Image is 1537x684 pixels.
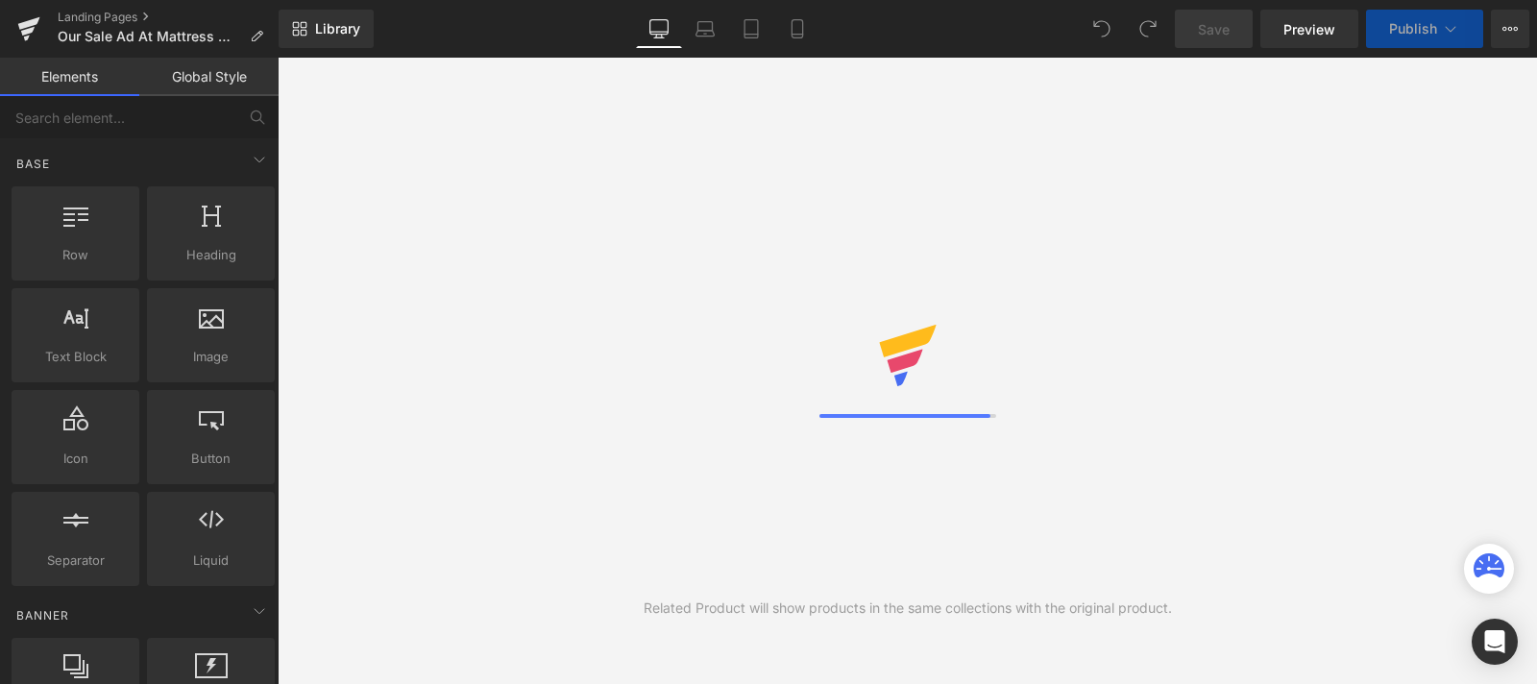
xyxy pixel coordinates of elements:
div: Open Intercom Messenger [1472,619,1518,665]
a: Mobile [774,10,820,48]
a: Landing Pages [58,10,279,25]
span: Base [14,155,52,173]
button: More [1491,10,1529,48]
span: Liquid [153,550,269,571]
span: Preview [1283,19,1335,39]
div: Related Product will show products in the same collections with the original product. [644,598,1172,619]
span: Save [1198,19,1230,39]
span: Icon [17,449,134,469]
a: Tablet [728,10,774,48]
span: Row [17,245,134,265]
button: Redo [1129,10,1167,48]
span: Library [315,20,360,37]
a: Preview [1260,10,1358,48]
span: Heading [153,245,269,265]
a: New Library [279,10,374,48]
a: Global Style [139,58,279,96]
span: Text Block [17,347,134,367]
button: Publish [1366,10,1483,48]
span: Our Sale Ad At Mattress Marks [58,29,242,44]
span: Image [153,347,269,367]
span: Banner [14,606,71,624]
span: Separator [17,550,134,571]
a: Desktop [636,10,682,48]
span: Button [153,449,269,469]
span: Publish [1389,21,1437,37]
button: Undo [1083,10,1121,48]
a: Laptop [682,10,728,48]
